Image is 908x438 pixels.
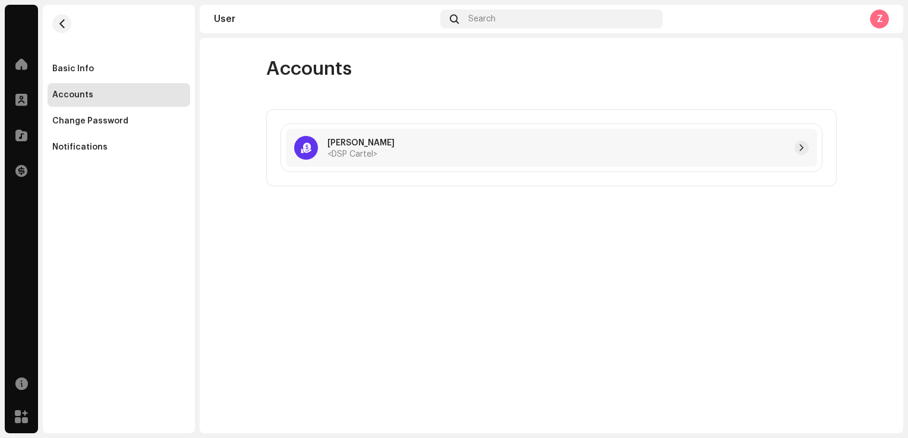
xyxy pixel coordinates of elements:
[52,90,93,100] div: Accounts
[48,83,190,107] re-m-nav-item: Accounts
[327,150,377,158] span: <DSP Cartel>
[52,142,108,152] div: Notifications
[52,116,128,126] div: Change Password
[870,9,889,28] div: Z
[266,57,352,81] span: Accounts
[48,109,190,133] re-m-nav-item: Change Password
[214,14,436,24] div: User
[52,64,94,74] div: Basic Info
[327,137,395,150] p: [PERSON_NAME]
[48,135,190,159] re-m-nav-item: Notifications
[468,14,496,24] span: Search
[48,57,190,81] re-m-nav-item: Basic Info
